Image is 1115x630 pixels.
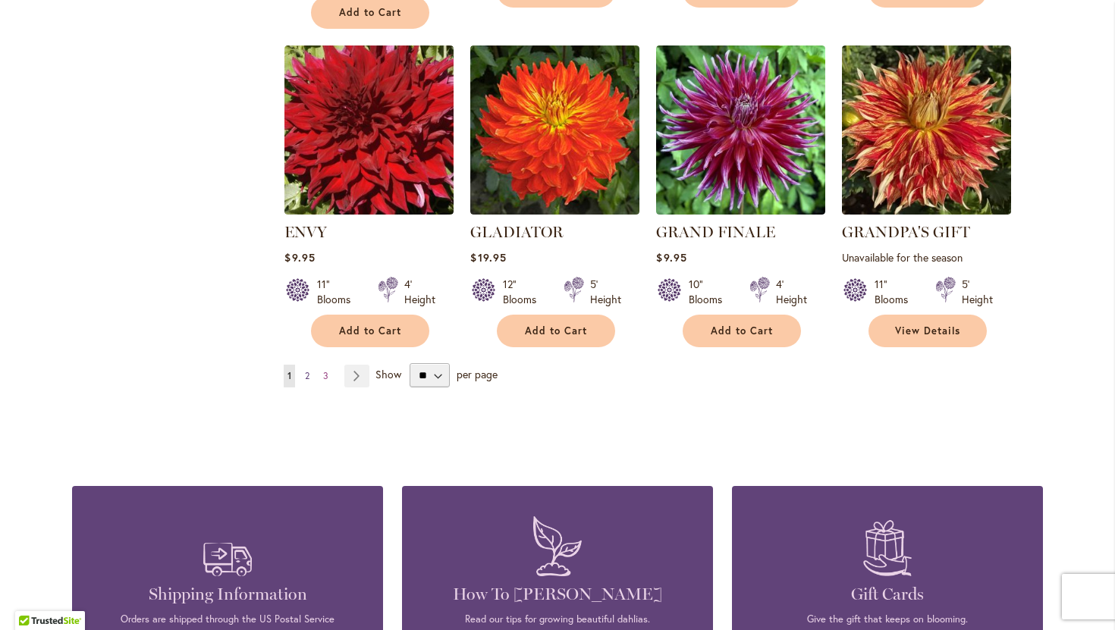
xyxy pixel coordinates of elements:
[287,370,291,381] span: 1
[503,277,545,307] div: 12" Blooms
[875,277,917,307] div: 11" Blooms
[375,367,401,381] span: Show
[711,324,773,337] span: Add to Cart
[470,223,564,241] a: GLADIATOR
[470,45,639,215] img: Gladiator
[404,277,435,307] div: 4' Height
[319,365,332,387] a: 3
[470,250,506,265] span: $19.95
[776,277,807,307] div: 4' Height
[656,203,825,218] a: Grand Finale
[497,315,615,347] button: Add to Cart
[311,315,429,347] button: Add to Cart
[755,584,1020,605] h4: Gift Cards
[323,370,328,381] span: 3
[683,315,801,347] button: Add to Cart
[284,223,327,241] a: ENVY
[284,45,454,215] img: Envy
[656,45,825,215] img: Grand Finale
[301,365,313,387] a: 2
[284,250,315,265] span: $9.95
[842,223,970,241] a: GRANDPA'S GIFT
[425,613,690,626] p: Read our tips for growing beautiful dahlias.
[95,613,360,626] p: Orders are shipped through the US Postal Service
[525,324,587,337] span: Add to Cart
[656,223,775,241] a: GRAND FINALE
[317,277,360,307] div: 11" Blooms
[590,277,621,307] div: 5' Height
[656,250,686,265] span: $9.95
[305,370,309,381] span: 2
[284,203,454,218] a: Envy
[11,576,54,619] iframe: Launch Accessibility Center
[689,277,731,307] div: 10" Blooms
[842,45,1011,215] img: Grandpa's Gift
[895,324,960,337] span: View Details
[339,324,401,337] span: Add to Cart
[962,277,993,307] div: 5' Height
[470,203,639,218] a: Gladiator
[457,367,498,381] span: per page
[339,6,401,19] span: Add to Cart
[95,584,360,605] h4: Shipping Information
[868,315,987,347] a: View Details
[842,203,1011,218] a: Grandpa's Gift
[755,613,1020,626] p: Give the gift that keeps on blooming.
[425,584,690,605] h4: How To [PERSON_NAME]
[842,250,1011,265] p: Unavailable for the season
